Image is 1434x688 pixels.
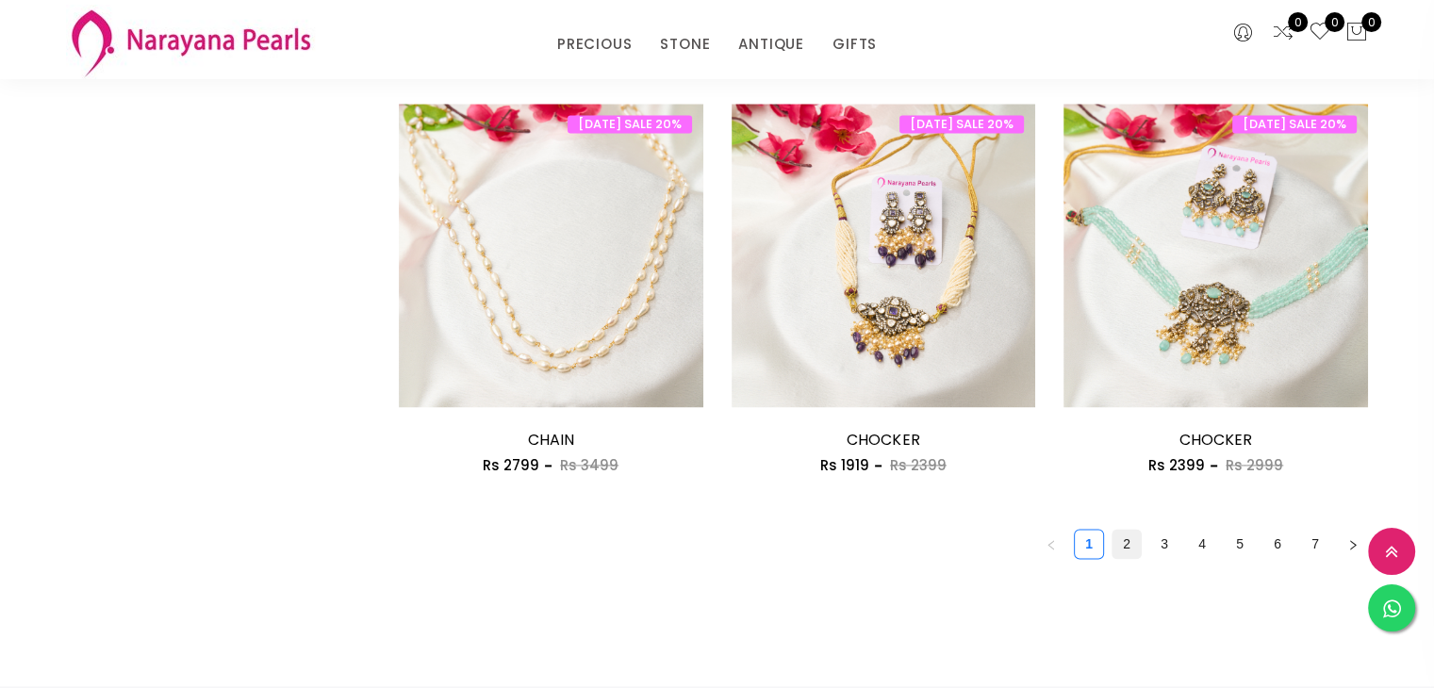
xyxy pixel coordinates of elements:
button: left [1036,529,1066,559]
span: [DATE] SALE 20% [899,115,1024,133]
a: CHOCKER [847,429,919,450]
a: GIFTS [832,30,877,58]
span: 0 [1288,12,1308,32]
a: CHOCKER [1179,429,1252,450]
span: Rs 2399 [890,455,947,475]
a: 0 [1309,21,1331,45]
a: CHAIN [528,429,574,450]
span: [DATE] SALE 20% [1232,115,1357,133]
li: Previous Page [1036,529,1066,559]
span: right [1347,539,1359,550]
li: Next Page [1338,529,1368,559]
a: 4 [1188,530,1216,558]
li: 7 [1300,529,1330,559]
a: 0 [1272,21,1294,45]
span: left [1046,539,1057,550]
li: 2 [1112,529,1142,559]
span: Rs 2999 [1226,455,1283,475]
span: Rs 2399 [1148,455,1205,475]
li: 6 [1262,529,1293,559]
a: 6 [1263,530,1292,558]
span: Rs 1919 [820,455,869,475]
li: 3 [1149,529,1179,559]
li: 4 [1187,529,1217,559]
a: 2 [1113,530,1141,558]
span: 0 [1325,12,1344,32]
span: Rs 3499 [560,455,618,475]
a: STONE [660,30,710,58]
li: 1 [1074,529,1104,559]
span: [DATE] SALE 20% [568,115,692,133]
span: 0 [1361,12,1381,32]
li: 5 [1225,529,1255,559]
button: 0 [1345,21,1368,45]
button: right [1338,529,1368,559]
a: 5 [1226,530,1254,558]
span: Rs 2799 [483,455,539,475]
a: ANTIQUE [738,30,804,58]
a: PRECIOUS [557,30,632,58]
a: 7 [1301,530,1329,558]
a: 3 [1150,530,1179,558]
a: 1 [1075,530,1103,558]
